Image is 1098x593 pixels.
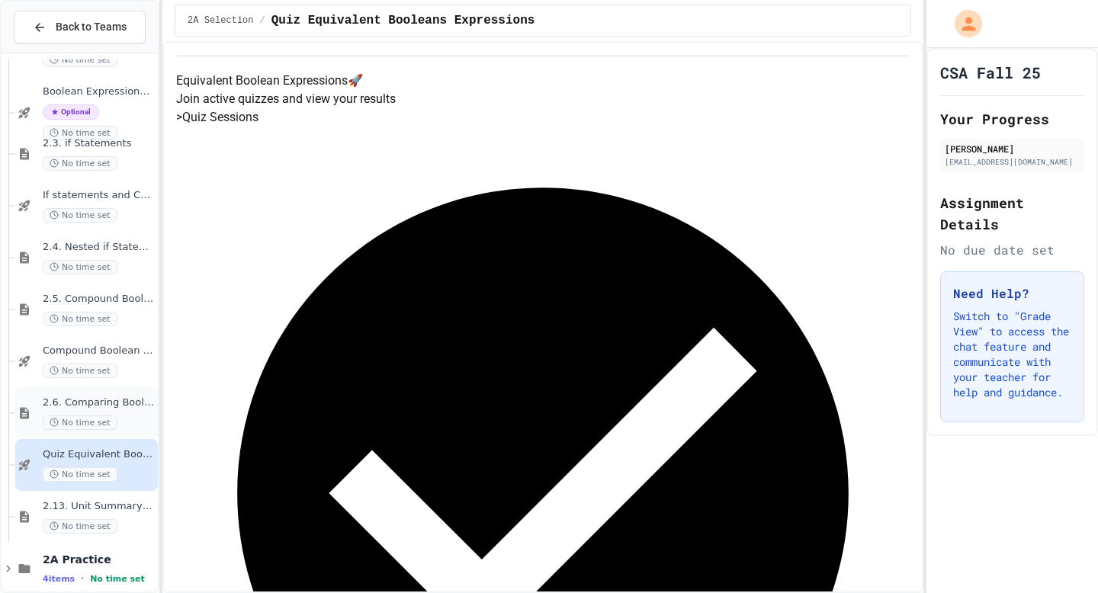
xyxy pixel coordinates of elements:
span: No time set [43,260,117,274]
span: If statements and Control Flow - Quiz [43,189,155,202]
span: No time set [90,574,145,584]
span: No time set [43,519,117,534]
span: 2.13. Unit Summary 2a Selection (2.1-2.6) [43,500,155,513]
span: No time set [43,312,117,326]
span: Quiz Equivalent Booleans Expressions [271,11,535,30]
span: 2A Practice [43,553,155,566]
h2: Assignment Details [940,192,1084,235]
span: No time set [43,467,117,482]
h2: Your Progress [940,108,1084,130]
h1: CSA Fall 25 [940,62,1041,83]
span: • [81,572,84,585]
span: 2A Selection [188,14,253,27]
p: Join active quizzes and view your results [176,90,910,108]
span: 2.5. Compound Boolean Expressions [43,293,155,306]
span: Boolean Expressions - Quiz [43,85,155,98]
span: 2.4. Nested if Statements [43,241,155,254]
h5: > Quiz Sessions [176,108,910,127]
button: Back to Teams [14,11,146,43]
span: No time set [43,156,117,171]
span: Quiz Equivalent Booleans Expressions [43,448,155,461]
div: [EMAIL_ADDRESS][DOMAIN_NAME] [945,156,1080,168]
div: No due date set [940,241,1084,259]
span: 2.6. Comparing Boolean Expressions ([PERSON_NAME] Laws) [43,396,155,409]
span: No time set [43,126,117,140]
h4: Equivalent Boolean Expressions 🚀 [176,72,910,90]
span: Compound Boolean Quiz [43,345,155,357]
div: [PERSON_NAME] [945,142,1080,155]
p: Switch to "Grade View" to access the chat feature and communicate with your teacher for help and ... [953,309,1071,400]
div: My Account [939,6,986,41]
span: No time set [43,364,117,378]
span: No time set [43,415,117,430]
span: Optional [43,104,99,120]
span: No time set [43,208,117,223]
span: Back to Teams [56,19,127,35]
h3: Need Help? [953,284,1071,303]
span: 2.3. if Statements [43,137,155,150]
span: No time set [43,53,117,67]
span: / [260,14,265,27]
span: 4 items [43,574,75,584]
